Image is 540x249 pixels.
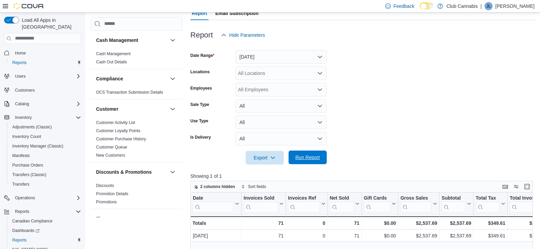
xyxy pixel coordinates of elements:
[442,195,466,212] div: Subtotal
[96,137,146,141] a: Customer Purchase History
[10,59,29,67] a: Reports
[96,169,167,175] button: Discounts & Promotions
[7,216,84,226] button: Canadian Compliance
[12,194,81,202] span: Operations
[235,132,327,145] button: All
[235,115,327,129] button: All
[1,85,84,95] button: Customers
[476,219,505,227] div: $349.61
[215,6,259,20] span: Email Subscription
[364,195,390,201] div: Gift Cards
[364,219,396,227] div: $0.00
[190,102,209,107] label: Sale Type
[10,236,29,244] a: Reports
[400,219,437,227] div: $2,537.69
[442,232,471,240] div: $2,537.69
[250,151,280,165] span: Export
[169,215,177,223] button: Finance
[10,161,46,169] a: Purchase Orders
[400,195,432,201] div: Gross Sales
[10,133,81,141] span: Inventory Count
[330,232,359,240] div: 71
[7,235,84,245] button: Reports
[96,37,167,44] button: Cash Management
[394,3,414,10] span: Feedback
[218,28,268,42] button: Hide Parameters
[10,152,32,160] a: Manifests
[169,36,177,44] button: Cash Management
[96,144,127,150] span: Customer Queue
[12,228,40,233] span: Dashboards
[364,232,396,240] div: $0.00
[295,154,320,161] span: Run Report
[400,195,432,212] div: Gross Sales
[442,219,471,227] div: $2,537.69
[495,2,535,10] p: [PERSON_NAME]
[190,135,211,140] label: Is Delivery
[12,162,43,168] span: Purchase Orders
[193,195,234,201] div: Date
[12,207,81,216] span: Reports
[15,74,26,79] span: Users
[12,124,52,130] span: Adjustments (Classic)
[193,195,239,212] button: Date
[10,180,81,188] span: Transfers
[96,136,146,142] span: Customer Purchase History
[190,69,210,75] label: Locations
[329,195,354,212] div: Net Sold
[12,86,81,94] span: Customers
[7,151,84,160] button: Manifests
[238,183,269,191] button: Sort fields
[12,218,52,224] span: Canadian Compliance
[15,115,32,120] span: Inventory
[288,232,325,240] div: 0
[288,195,320,212] div: Invoices Ref
[1,48,84,58] button: Home
[10,180,32,188] a: Transfers
[1,113,84,122] button: Inventory
[10,152,81,160] span: Manifests
[12,172,46,177] span: Transfers (Classic)
[91,88,182,99] div: Compliance
[12,60,27,65] span: Reports
[12,100,32,108] button: Catalog
[96,37,138,44] h3: Cash Management
[96,215,114,222] h3: Finance
[244,195,278,212] div: Invoices Sold
[7,122,84,132] button: Adjustments (Classic)
[523,183,531,191] button: Enter fullscreen
[12,237,27,243] span: Reports
[235,50,327,64] button: [DATE]
[15,50,26,56] span: Home
[229,32,265,38] span: Hide Parameters
[10,227,81,235] span: Dashboards
[7,226,84,235] a: Dashboards
[96,153,125,158] a: New Customers
[15,195,35,201] span: Operations
[96,191,128,196] a: Promotion Details
[10,171,49,179] a: Transfers (Classic)
[12,207,32,216] button: Reports
[193,232,239,240] div: [DATE]
[12,72,81,80] span: Users
[14,3,44,10] img: Cova
[12,194,38,202] button: Operations
[96,51,130,56] a: Cash Management
[10,227,42,235] a: Dashboards
[288,195,325,212] button: Invoices Ref
[248,184,266,189] span: Sort fields
[10,123,55,131] a: Adjustments (Classic)
[329,219,359,227] div: 71
[244,232,283,240] div: 71
[7,180,84,189] button: Transfers
[96,51,130,57] span: Cash Management
[96,169,152,175] h3: Discounts & Promotions
[476,195,505,212] button: Total Tax
[96,120,135,125] a: Customer Activity List
[12,134,41,139] span: Inventory Count
[501,183,509,191] button: Keyboard shortcuts
[244,195,283,212] button: Invoices Sold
